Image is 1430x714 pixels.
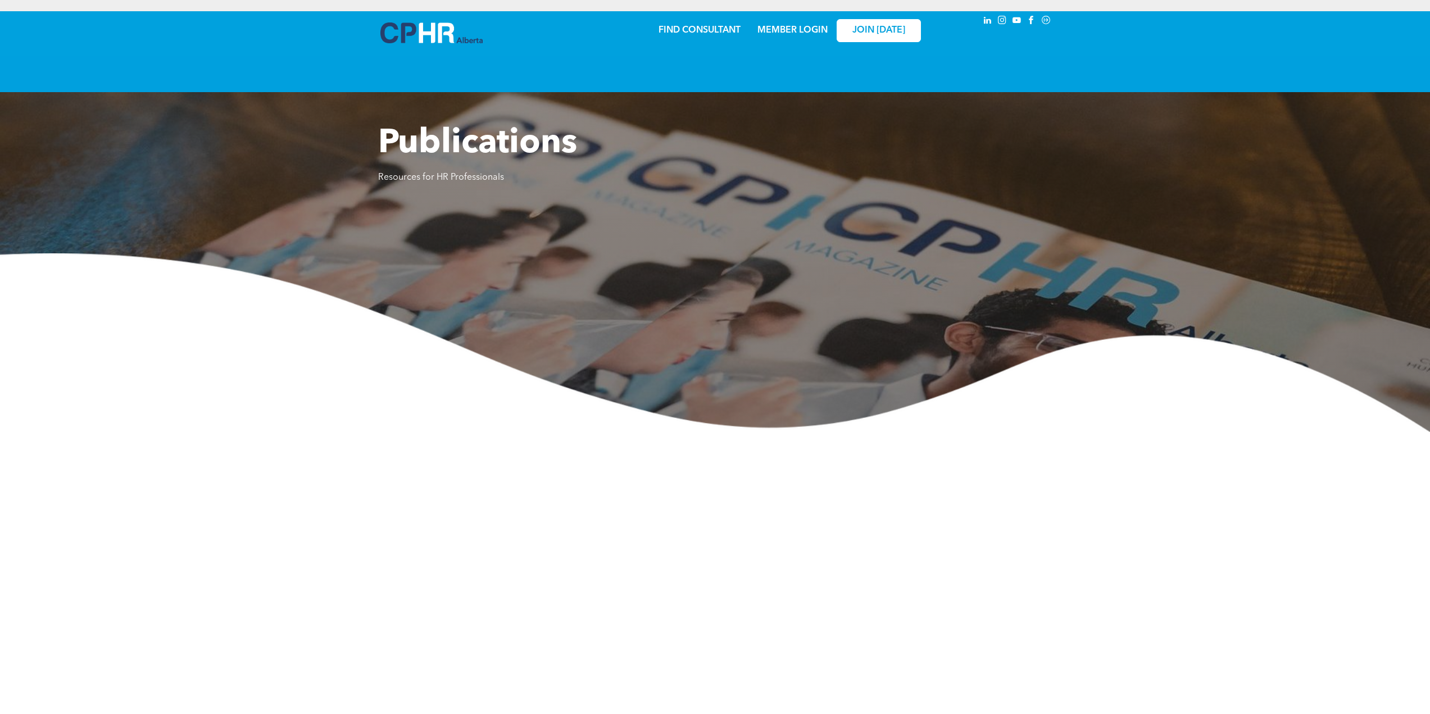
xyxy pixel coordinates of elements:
a: FIND CONSULTANT [659,26,741,35]
a: MEMBER LOGIN [757,26,828,35]
a: Social network [1040,14,1052,29]
a: linkedin [982,14,994,29]
a: facebook [1025,14,1038,29]
a: JOIN [DATE] [837,19,921,42]
span: Resources for HR Professionals [378,173,504,182]
img: A blue and white logo for cp alberta [380,22,483,43]
a: youtube [1011,14,1023,29]
span: JOIN [DATE] [852,25,905,36]
a: instagram [996,14,1009,29]
span: Publications [378,127,577,161]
